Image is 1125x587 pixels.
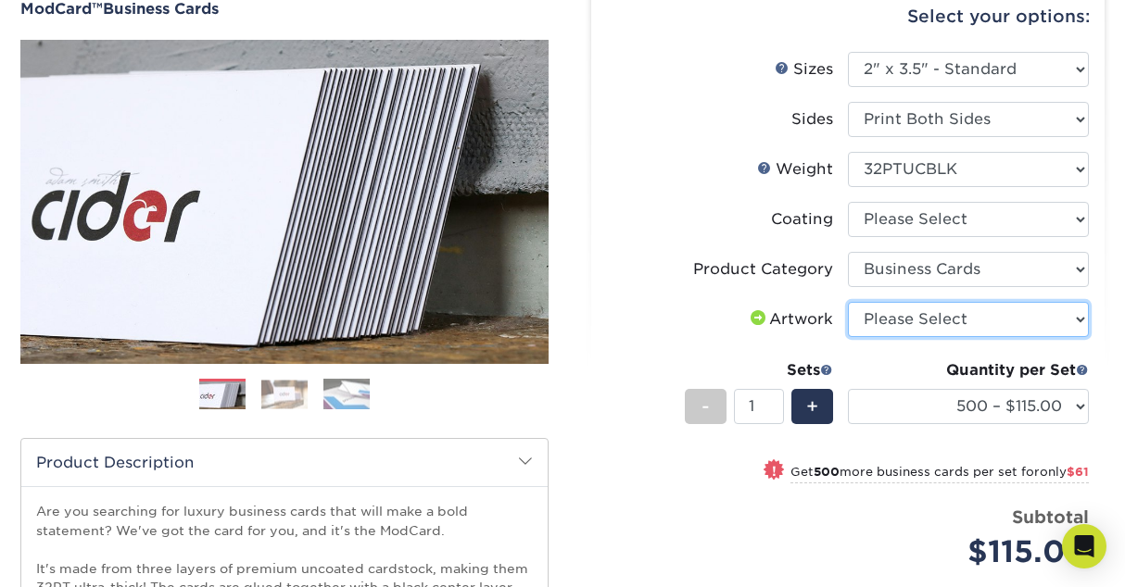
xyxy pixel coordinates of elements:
[862,530,1089,574] div: $115.00
[323,378,370,410] img: Business Cards 03
[772,461,777,481] span: !
[702,393,710,420] span: -
[1067,465,1089,479] span: $61
[685,359,833,381] div: Sets
[814,465,840,479] strong: 500
[747,308,833,331] div: Artwork
[199,372,246,418] img: Business Cards 01
[757,158,833,181] div: Weight
[21,439,548,486] h2: Product Description
[791,108,833,131] div: Sides
[1062,524,1106,568] div: Open Intercom Messenger
[1040,465,1089,479] span: only
[693,258,833,281] div: Product Category
[771,208,833,231] div: Coating
[775,58,833,81] div: Sizes
[790,465,1089,483] small: Get more business cards per set for
[1012,506,1089,527] strong: Subtotal
[848,359,1089,381] div: Quantity per Set
[261,380,308,408] img: Business Cards 02
[806,393,818,420] span: +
